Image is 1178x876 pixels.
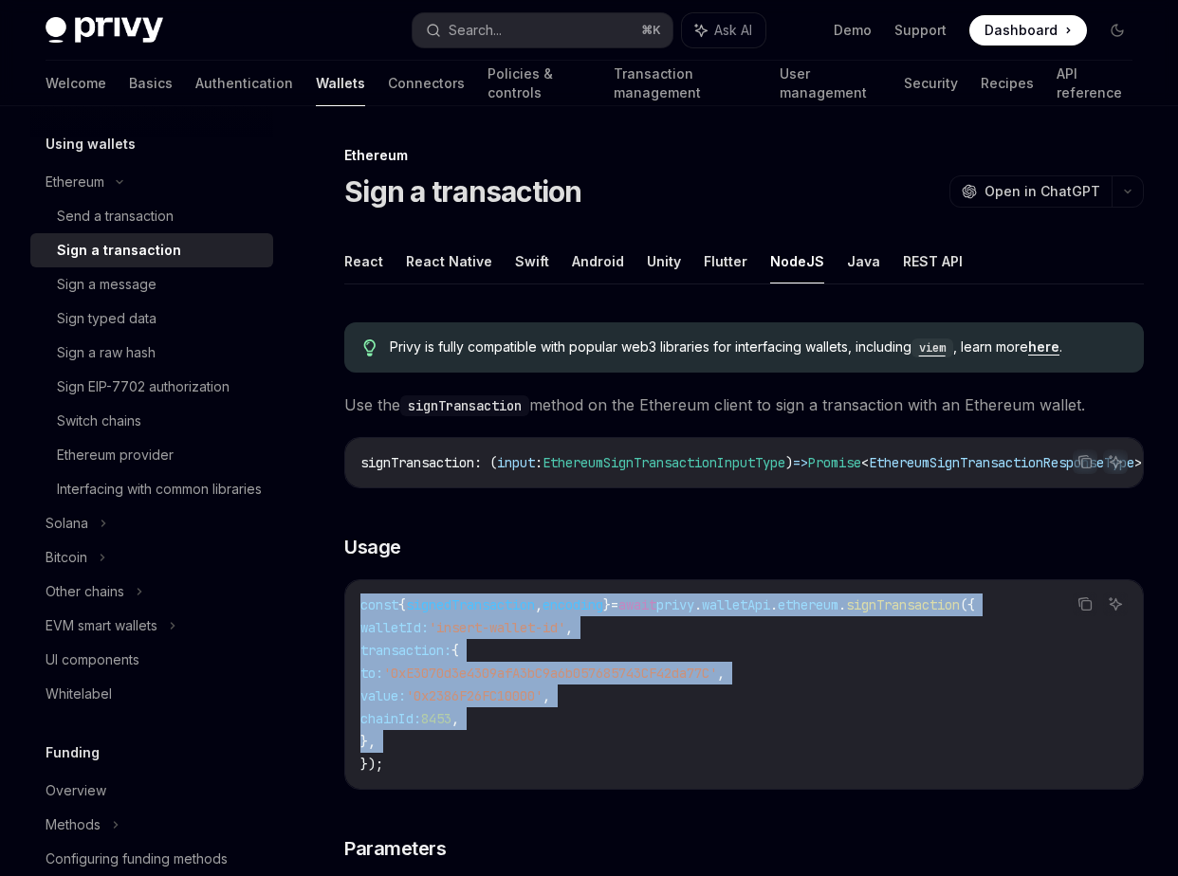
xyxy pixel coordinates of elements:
[543,687,550,704] span: ,
[30,199,273,233] a: Send a transaction
[702,596,770,613] span: walletApi
[1073,592,1097,616] button: Copy the contents from the code block
[46,813,101,836] div: Methods
[360,619,429,636] span: walletId:
[30,643,273,677] a: UI components
[30,301,273,336] a: Sign typed data
[388,61,465,106] a: Connectors
[911,338,953,357] code: viem
[451,642,459,659] span: {
[1057,61,1132,106] a: API reference
[46,648,139,671] div: UI components
[46,741,100,764] h5: Funding
[316,61,365,106] a: Wallets
[57,478,262,501] div: Interfacing with common libraries
[344,392,1144,418] span: Use the method on the Ethereum client to sign a transaction with an Ethereum wallet.
[57,444,174,466] div: Ethereum provider
[30,842,273,876] a: Configuring funding methods
[894,21,947,40] a: Support
[46,614,157,637] div: EVM smart wallets
[618,596,656,613] span: await
[869,454,1134,471] span: EthereumSignTransactionResponseType
[846,596,960,613] span: signTransaction
[46,848,228,870] div: Configuring funding methods
[497,454,535,471] span: input
[656,596,694,613] span: privy
[400,395,529,416] code: signTransaction
[30,438,273,472] a: Ethereum provider
[344,146,1144,165] div: Ethereum
[543,596,603,613] span: encoding
[413,13,672,47] button: Search...⌘K
[785,454,793,471] span: )
[46,133,136,155] h5: Using wallets
[344,835,446,862] span: Parameters
[694,596,702,613] span: .
[46,17,163,44] img: dark logo
[1102,15,1132,46] button: Toggle dark mode
[474,454,497,471] span: : (
[30,677,273,711] a: Whitelabel
[449,19,502,42] div: Search...
[614,61,757,106] a: Transaction management
[834,21,872,40] a: Demo
[717,665,725,682] span: ,
[543,454,785,471] span: EthereumSignTransactionInputType
[451,710,459,727] span: ,
[488,61,591,106] a: Policies & controls
[704,239,747,283] button: Flutter
[406,596,535,613] span: signedTransaction
[360,756,383,773] span: });
[770,596,778,613] span: .
[515,239,549,283] button: Swift
[985,21,1058,40] span: Dashboard
[793,454,808,471] span: =>
[603,596,611,613] span: }
[195,61,293,106] a: Authentication
[57,239,181,262] div: Sign a transaction
[611,596,618,613] span: =
[861,454,869,471] span: <
[129,61,173,106] a: Basics
[344,239,383,283] button: React
[360,454,474,471] span: signTransaction
[406,239,492,283] button: React Native
[360,710,421,727] span: chainId:
[960,596,975,613] span: ({
[535,596,543,613] span: ,
[30,370,273,404] a: Sign EIP-7702 authorization
[1103,449,1128,474] button: Ask AI
[57,273,156,296] div: Sign a message
[429,619,565,636] span: 'insert-wallet-id'
[46,171,104,193] div: Ethereum
[46,61,106,106] a: Welcome
[30,267,273,301] a: Sign a message
[30,404,273,438] a: Switch chains
[360,733,376,750] span: },
[363,339,377,356] svg: Tip
[981,61,1034,106] a: Recipes
[360,665,383,682] span: to:
[1103,592,1128,616] button: Ask AI
[770,239,824,283] button: NodeJS
[406,687,543,704] span: '0x2386F26FC10000'
[808,454,861,471] span: Promise
[647,239,681,283] button: Unity
[778,596,838,613] span: ethereum
[360,642,451,659] span: transaction:
[398,596,406,613] span: {
[565,619,573,636] span: ,
[30,336,273,370] a: Sign a raw hash
[46,779,106,802] div: Overview
[904,61,958,106] a: Security
[57,307,156,330] div: Sign typed data
[57,410,141,432] div: Switch chains
[383,665,717,682] span: '0xE3070d3e4309afA3bC9a6b057685743CF42da77C'
[1073,449,1097,474] button: Copy the contents from the code block
[641,23,661,38] span: ⌘ K
[30,774,273,808] a: Overview
[30,472,273,506] a: Interfacing with common libraries
[344,174,582,209] h1: Sign a transaction
[903,239,963,283] button: REST API
[57,205,174,228] div: Send a transaction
